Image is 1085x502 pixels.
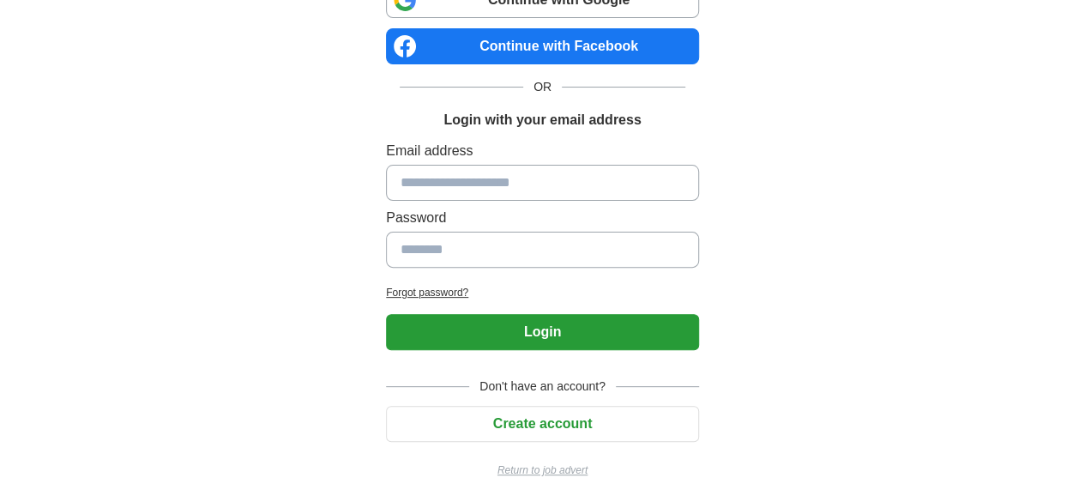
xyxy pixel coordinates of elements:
a: Create account [386,416,699,431]
a: Forgot password? [386,285,699,300]
label: Password [386,208,699,228]
button: Create account [386,406,699,442]
button: Login [386,314,699,350]
label: Email address [386,141,699,161]
a: Return to job advert [386,463,699,478]
h1: Login with your email address [443,110,641,130]
span: OR [523,78,562,96]
span: Don't have an account? [469,378,616,396]
a: Continue with Facebook [386,28,699,64]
